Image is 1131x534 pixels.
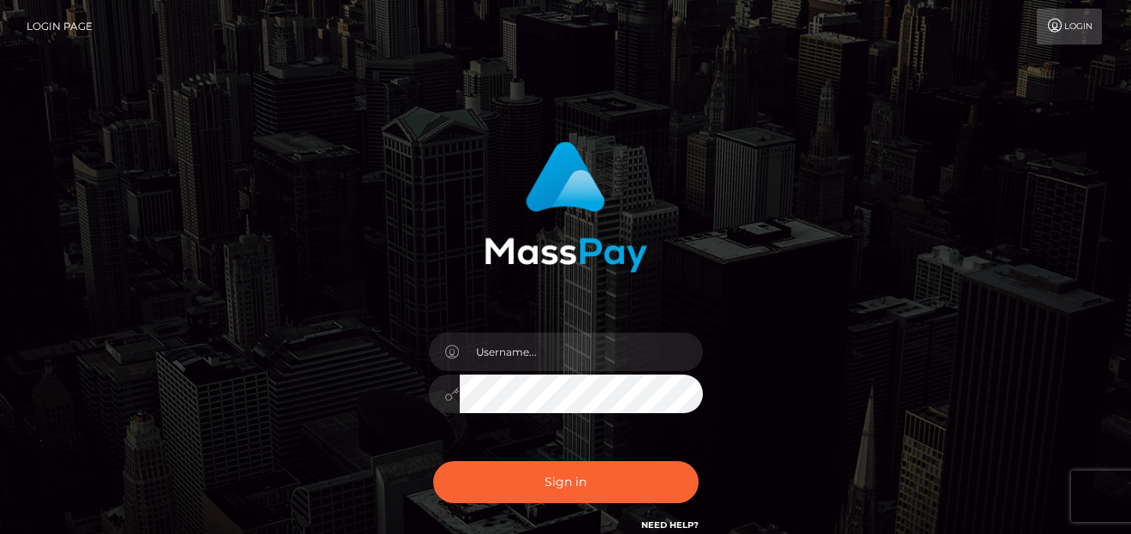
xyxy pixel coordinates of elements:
a: Need Help? [641,519,699,531]
a: Login [1037,9,1102,45]
img: MassPay Login [485,141,647,273]
button: Sign in [433,461,699,503]
input: Username... [460,333,703,371]
a: Login Page [27,9,92,45]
